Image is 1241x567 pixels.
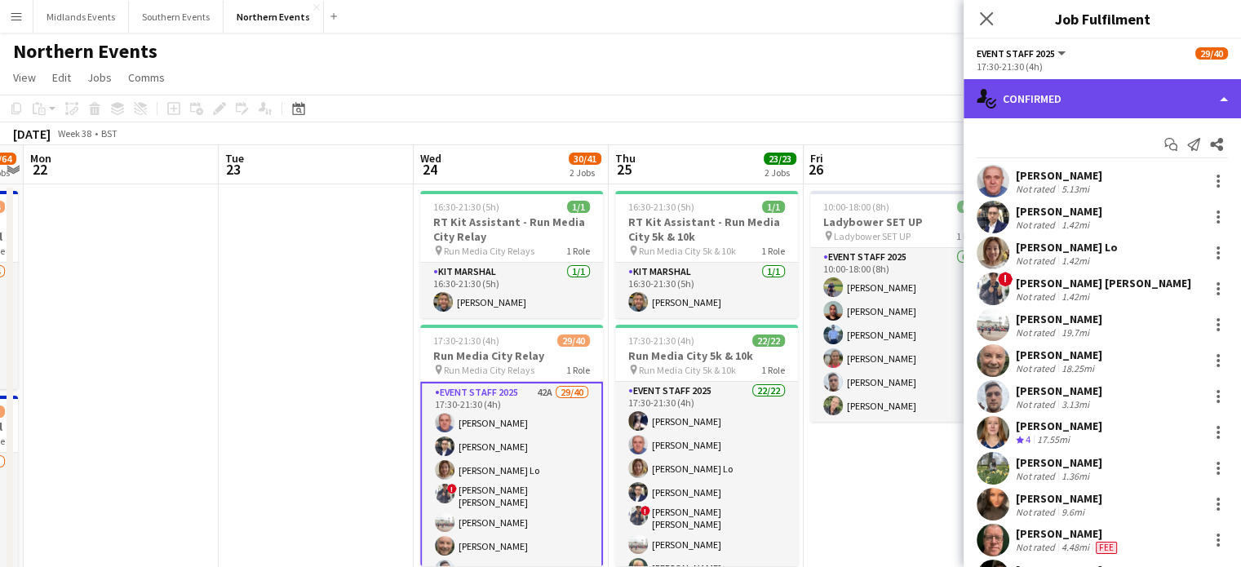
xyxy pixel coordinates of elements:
button: Midlands Events [33,1,129,33]
div: Not rated [1016,290,1058,303]
span: 1 Role [956,230,980,242]
div: [PERSON_NAME] [1016,526,1120,541]
button: Northern Events [224,1,324,33]
span: 30/41 [569,153,601,165]
span: 6/6 [957,201,980,213]
span: 1 Role [761,364,785,376]
span: Tue [225,151,244,166]
div: 17.55mi [1034,433,1073,447]
span: 1/1 [762,201,785,213]
span: ! [998,272,1013,286]
span: Run Media City Relays [444,364,534,376]
a: Edit [46,67,78,88]
span: Run Media City Relays [444,245,534,257]
span: 16:30-21:30 (5h) [628,201,694,213]
span: 1/1 [567,201,590,213]
div: 1.42mi [1058,255,1093,267]
div: 17:30-21:30 (4h) [977,60,1228,73]
div: Not rated [1016,470,1058,482]
div: [PERSON_NAME] [1016,168,1102,183]
div: [PERSON_NAME] [1016,383,1102,398]
span: Event Staff 2025 [977,47,1055,60]
h1: Northern Events [13,39,157,64]
div: [PERSON_NAME] [1016,491,1102,506]
div: Not rated [1016,219,1058,231]
div: 19.7mi [1058,326,1093,339]
app-job-card: 17:30-21:30 (4h)22/22Run Media City 5k & 10k Run Media City 5k & 10k1 RoleEvent Staff 202522/2217... [615,325,798,566]
div: [PERSON_NAME] [1016,348,1102,362]
span: 1 Role [761,245,785,257]
span: 1 Role [566,364,590,376]
a: Comms [122,67,171,88]
div: 3.13mi [1058,398,1093,410]
span: 22 [28,160,51,179]
button: Event Staff 2025 [977,47,1068,60]
app-card-role: Event Staff 20256/610:00-18:00 (8h)[PERSON_NAME][PERSON_NAME][PERSON_NAME][PERSON_NAME][PERSON_NA... [810,248,993,422]
div: BST [101,127,117,140]
span: Week 38 [54,127,95,140]
a: View [7,67,42,88]
div: 4.48mi [1058,541,1093,554]
span: 26 [808,160,823,179]
div: Not rated [1016,362,1058,374]
div: [PERSON_NAME] Lo [1016,240,1118,255]
div: [PERSON_NAME] [PERSON_NAME] [1016,276,1191,290]
button: Southern Events [129,1,224,33]
span: Wed [420,151,441,166]
app-job-card: 16:30-21:30 (5h)1/1RT Kit Assistant - Run Media City 5k & 10k Run Media City 5k & 10k1 RoleKit Ma... [615,191,798,318]
span: Fee [1096,542,1117,554]
h3: Ladybower SET UP [810,215,993,229]
span: 17:30-21:30 (4h) [628,334,694,347]
div: [PERSON_NAME] [1016,312,1102,326]
span: 24 [418,160,441,179]
span: 29/40 [1195,47,1228,60]
div: [PERSON_NAME] [1016,419,1102,433]
div: 1.36mi [1058,470,1093,482]
span: Thu [615,151,636,166]
app-job-card: 17:30-21:30 (4h)29/40Run Media City Relay Run Media City Relays1 RoleEvent Staff 202542A29/4017:3... [420,325,603,566]
div: Not rated [1016,183,1058,195]
div: 2 Jobs [570,166,601,179]
div: Not rated [1016,255,1058,267]
span: 17:30-21:30 (4h) [433,334,499,347]
span: 25 [613,160,636,179]
div: [DATE] [13,126,51,142]
div: Not rated [1016,398,1058,410]
span: 22/22 [752,334,785,347]
h3: RT Kit Assistant - Run Media City 5k & 10k [615,215,798,244]
span: Mon [30,151,51,166]
span: Edit [52,70,71,85]
div: 2 Jobs [765,166,796,179]
app-card-role: Kit Marshal1/116:30-21:30 (5h)[PERSON_NAME] [420,263,603,318]
span: View [13,70,36,85]
app-job-card: 10:00-18:00 (8h)6/6Ladybower SET UP Ladybower SET UP1 RoleEvent Staff 20256/610:00-18:00 (8h)[PER... [810,191,993,422]
span: Jobs [87,70,112,85]
h3: RT Kit Assistant - Run Media City Relay [420,215,603,244]
div: Not rated [1016,326,1058,339]
div: 18.25mi [1058,362,1097,374]
h3: Run Media City 5k & 10k [615,348,798,363]
span: 4 [1026,433,1030,445]
div: 1.42mi [1058,290,1093,303]
span: Fri [810,151,823,166]
app-job-card: 16:30-21:30 (5h)1/1RT Kit Assistant - Run Media City Relay Run Media City Relays1 RoleKit Marshal... [420,191,603,318]
h3: Run Media City Relay [420,348,603,363]
a: Jobs [81,67,118,88]
span: 23 [223,160,244,179]
span: 29/40 [557,334,590,347]
h3: Job Fulfilment [964,8,1241,29]
span: ! [640,506,650,516]
div: Confirmed [964,79,1241,118]
span: 23/23 [764,153,796,165]
span: Comms [128,70,165,85]
div: Not rated [1016,506,1058,518]
div: 5.13mi [1058,183,1093,195]
div: 1.42mi [1058,219,1093,231]
span: 1 Role [566,245,590,257]
div: 9.6mi [1058,506,1088,518]
div: [PERSON_NAME] [1016,455,1102,470]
